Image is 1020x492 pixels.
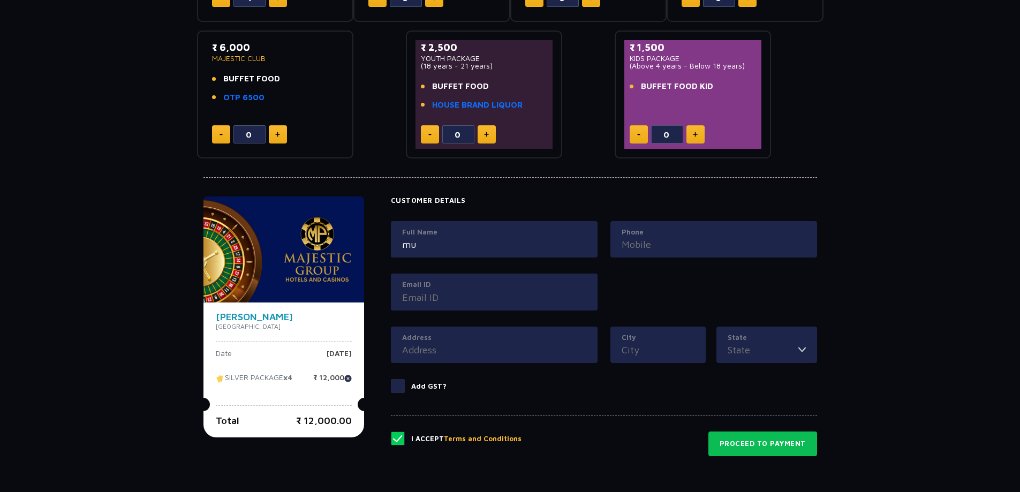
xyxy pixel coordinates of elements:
[708,432,817,456] button: Proceed to Payment
[223,92,265,104] a: OTP 6500
[693,132,698,137] img: plus
[444,434,522,444] button: Terms and Conditions
[216,312,352,322] h4: [PERSON_NAME]
[402,227,586,238] label: Full Name
[327,350,352,366] p: [DATE]
[622,237,806,252] input: Mobile
[630,40,757,55] p: ₹ 1,500
[637,134,640,135] img: minus
[728,343,798,357] input: State
[203,196,364,302] img: majesticPride-banner
[411,381,447,392] p: Add GST?
[212,55,339,62] p: MAJESTIC CLUB
[432,80,489,93] span: BUFFET FOOD
[622,227,806,238] label: Phone
[622,332,694,343] label: City
[313,374,352,390] p: ₹ 12,000
[421,55,548,62] p: YOUTH PACKAGE
[411,434,522,444] p: I Accept
[216,374,225,383] img: tikcet
[402,237,586,252] input: Full Name
[275,132,280,137] img: plus
[428,134,432,135] img: minus
[216,350,232,366] p: Date
[630,62,757,70] p: (Above 4 years - Below 18 years)
[402,290,586,305] input: Email ID
[421,62,548,70] p: (18 years - 21 years)
[216,322,352,331] p: [GEOGRAPHIC_DATA]
[296,413,352,428] p: ₹ 12,000.00
[283,373,292,382] strong: x4
[484,132,489,137] img: plus
[421,40,548,55] p: ₹ 2,500
[402,343,586,357] input: Address
[432,99,523,111] a: HOUSE BRAND LIQUOR
[391,196,817,205] h4: Customer Details
[622,343,694,357] input: City
[402,332,586,343] label: Address
[216,413,239,428] p: Total
[223,73,280,85] span: BUFFET FOOD
[630,55,757,62] p: KIDS PACKAGE
[212,40,339,55] p: ₹ 6,000
[641,80,713,93] span: BUFFET FOOD KID
[728,332,806,343] label: State
[216,374,292,390] p: SILVER PACKAGE
[220,134,223,135] img: minus
[798,343,806,357] img: toggler icon
[402,279,586,290] label: Email ID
